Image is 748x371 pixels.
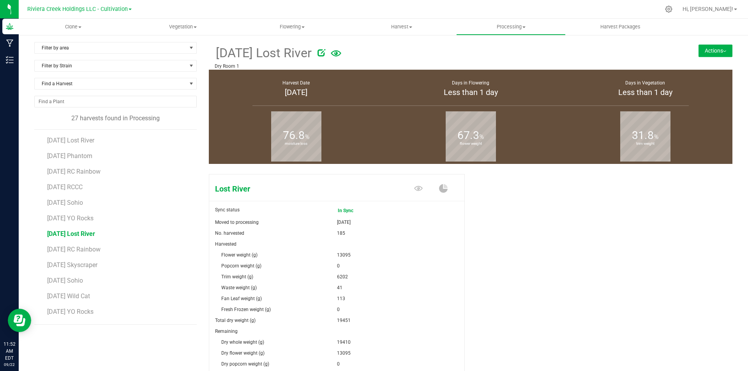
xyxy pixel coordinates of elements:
span: Flower weight (g) [221,252,258,258]
span: Dry popcorn weight (g) [221,361,269,367]
span: [DATE] RCCC [47,183,83,191]
span: Clone [19,23,128,30]
span: In Sync [338,205,369,216]
group-info-box: Moisture loss % [215,108,378,164]
span: [DATE] Ahhberry [47,324,92,331]
inline-svg: Manufacturing [6,39,14,47]
a: Clone [19,19,128,35]
span: Harvested [215,241,236,247]
span: 0 [337,359,340,369]
span: 0 [337,304,340,315]
group-info-box: Flower weight % [389,108,552,164]
span: Dry whole weight (g) [221,339,264,345]
span: 13095 [337,250,351,260]
group-info-box: Trim weight % [564,108,727,164]
span: Filter by Strain [35,60,187,71]
span: Dry flower weight (g) [221,350,265,356]
a: Flowering [238,19,347,35]
b: moisture loss [271,109,321,179]
span: select [187,42,196,53]
b: trim weight [620,109,670,179]
span: Total dry weight (g) [215,318,256,323]
div: Less than 1 day [393,86,548,98]
div: [DATE] [219,86,374,98]
group-info-box: Days in vegetation [564,70,727,108]
span: Harvest [347,23,456,30]
span: [DATE] Lost River [47,230,95,237]
div: Harvest Date [219,79,374,86]
span: 19410 [337,337,351,348]
span: 113 [337,293,345,304]
span: Popcorn weight (g) [221,263,261,269]
button: Actions [699,44,732,57]
span: [DATE] YO Rocks [47,215,93,222]
span: [DATE] RC Rainbow [47,246,101,253]
span: Fresh Frozen weight (g) [221,307,271,312]
span: 6202 [337,271,348,282]
inline-svg: Inventory [6,56,14,64]
p: 09/22 [4,362,15,367]
span: [DATE] Phantom [47,152,92,160]
a: Harvest [347,19,456,35]
p: 11:52 AM EDT [4,341,15,362]
span: [DATE] Sohio [47,277,83,284]
div: Days in Flowering [393,79,548,86]
span: [DATE] [337,217,351,228]
a: Vegetation [128,19,238,35]
div: Manage settings [664,5,674,13]
span: Sync status [215,207,240,213]
span: Filter by area [35,42,187,53]
span: Harvest Packages [590,23,651,30]
span: 185 [337,228,345,239]
span: 41 [337,282,342,293]
a: Processing [456,19,566,35]
a: Harvest Packages [566,19,675,35]
span: Flowering [238,23,347,30]
span: [DATE] Skyscraper [47,261,97,269]
div: Days in Vegetation [568,79,723,86]
span: Vegetation [129,23,237,30]
inline-svg: Grow [6,23,14,30]
span: No. harvested [215,230,244,236]
input: NO DATA FOUND [35,96,196,107]
span: Trim weight (g) [221,274,253,280]
span: 19451 [337,315,351,326]
span: [DATE] Lost River [47,137,94,144]
span: Processing [457,23,565,30]
span: Lost River [209,183,379,195]
span: Riviera Creek Holdings LLC - Cultivation [27,6,128,12]
span: Hi, [PERSON_NAME]! [683,6,733,12]
b: flower weight [446,109,496,179]
span: Remaining [215,329,238,334]
div: 27 harvests found in Processing [34,114,197,123]
span: [DATE] YO Rocks [47,308,93,315]
span: [DATE] RC Rainbow [47,168,101,175]
span: Moved to processing [215,220,259,225]
div: Less than 1 day [568,86,723,98]
span: In Sync [337,204,370,217]
span: 13095 [337,348,351,359]
span: [DATE] Sohio [47,199,83,206]
p: Dry Room 1 [215,63,639,70]
span: Fan Leaf weight (g) [221,296,262,301]
span: Find a Harvest [35,78,187,89]
span: [DATE] Wild Cat [47,292,90,300]
span: Waste weight (g) [221,285,257,290]
group-info-box: Days in flowering [389,70,552,108]
group-info-box: Harvest Date [215,70,378,108]
span: [DATE] Lost River [215,44,312,63]
iframe: Resource center [8,309,31,332]
span: 0 [337,260,340,271]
